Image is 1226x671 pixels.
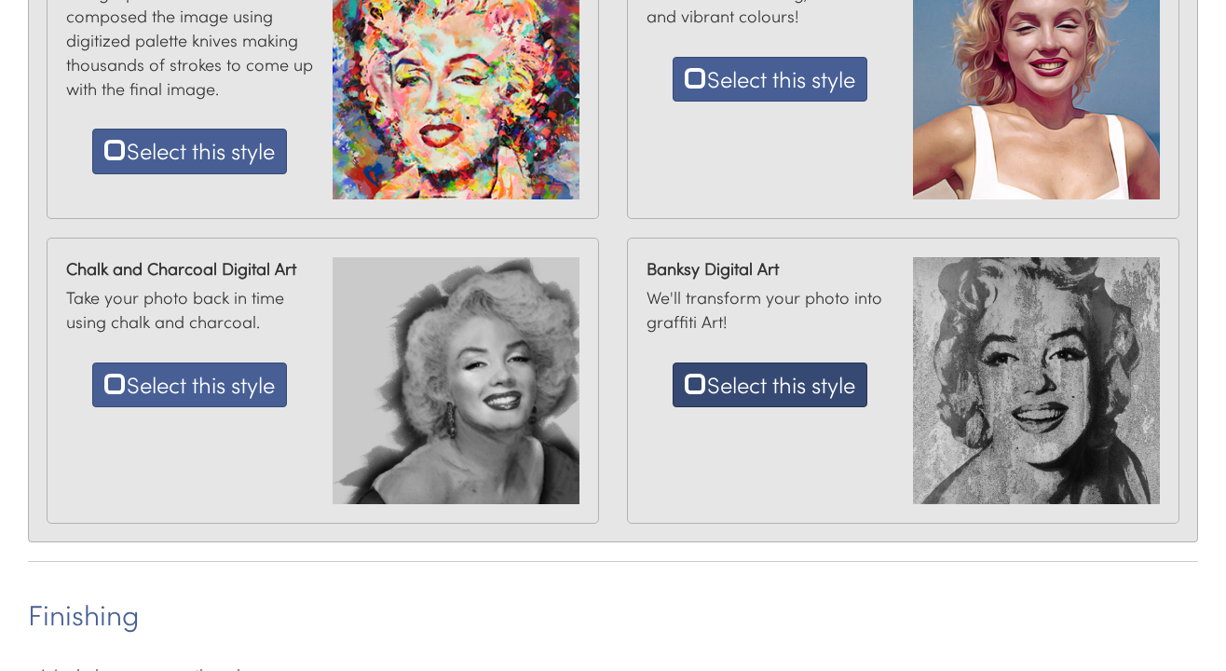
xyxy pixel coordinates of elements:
div: Take your photo back in time using chalk and charcoal. [57,248,323,417]
button: Select this style [673,363,867,407]
strong: Chalk and Charcoal Digital Art [66,257,314,281]
img: mono canvas [913,257,1161,505]
img: mono canvas [333,257,580,505]
button: Select this style [673,57,867,102]
strong: Banksy Digital Art [647,257,894,281]
button: Select this style [92,363,287,407]
div: We'll transform your photo into graffiti Art! [637,248,904,417]
h2: Finishing [28,599,1198,630]
button: Select this style [92,129,287,173]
